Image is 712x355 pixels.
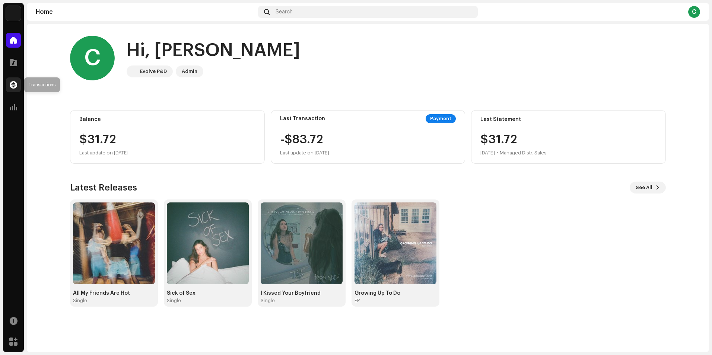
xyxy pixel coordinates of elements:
img: 967af42f-2abe-41bb-86a9-5530a8c5377d [261,202,343,284]
div: Hi, [PERSON_NAME] [127,39,300,63]
div: Last Transaction [280,116,325,122]
img: 79bbd2e9-643e-47c9-a18d-a438dcda2ef8 [355,202,436,284]
div: Managed Distr. Sales [500,148,547,157]
div: Single [261,298,275,304]
span: See All [636,180,652,195]
div: I Kissed Your Boyfriend [261,290,343,296]
div: Admin [182,67,197,76]
div: Single [167,298,181,304]
re-o-card-value: Balance [70,110,265,164]
div: Last update on [DATE] [79,148,255,157]
div: C [70,36,115,80]
div: Growing Up To Do [355,290,436,296]
div: • [496,148,498,157]
re-o-card-value: Last Statement [471,110,666,164]
button: See All [630,182,666,194]
img: 3effac7c-312f-4fe6-9b43-3bc4dcfde73c [167,202,249,284]
div: Sick of Sex [167,290,249,296]
div: Last Statement [480,116,657,122]
span: Search [276,9,293,15]
div: All My Friends Are Hot [73,290,155,296]
div: Balance [79,116,255,122]
h3: Latest Releases [70,182,137,194]
img: a43d8f7d-2b41-4078-a14c-a9d85879524e [128,67,137,76]
div: [DATE] [480,148,495,157]
img: 97dec20c-0061-4ca4-aa96-754e4b0e578a [73,202,155,284]
div: C [688,6,700,18]
div: Last update on [DATE] [280,148,329,157]
div: Home [36,9,255,15]
div: Single [73,298,87,304]
div: Payment [426,114,456,123]
div: EP [355,298,360,304]
img: a43d8f7d-2b41-4078-a14c-a9d85879524e [6,6,21,21]
div: Evolve P&D [140,67,167,76]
